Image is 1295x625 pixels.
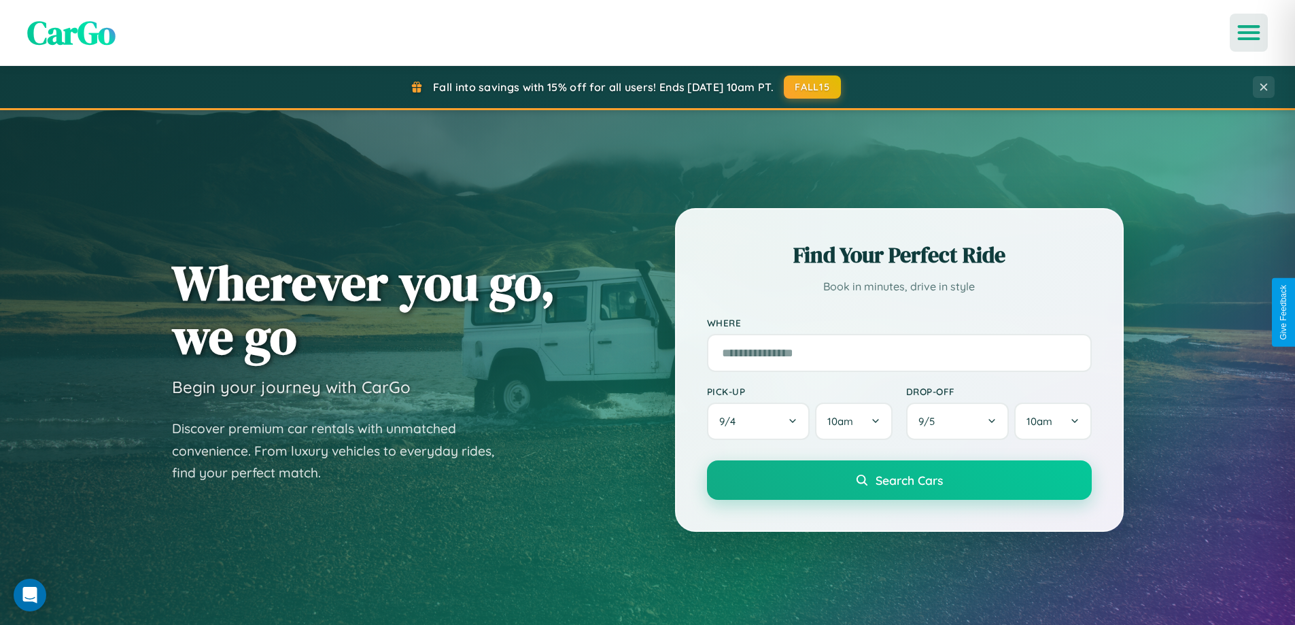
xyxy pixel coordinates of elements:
span: 9 / 4 [719,415,742,428]
button: FALL15 [784,75,841,99]
button: Search Cars [707,460,1092,500]
h1: Wherever you go, we go [172,256,555,363]
span: 10am [827,415,853,428]
div: Open Intercom Messenger [14,579,46,611]
span: CarGo [27,10,116,55]
button: 10am [1014,403,1091,440]
label: Drop-off [906,386,1092,397]
h2: Find Your Perfect Ride [707,240,1092,270]
p: Discover premium car rentals with unmatched convenience. From luxury vehicles to everyday rides, ... [172,418,512,484]
button: 9/4 [707,403,810,440]
button: 10am [815,403,892,440]
span: 9 / 5 [918,415,942,428]
span: Search Cars [876,473,943,488]
span: Fall into savings with 15% off for all users! Ends [DATE] 10am PT. [433,80,774,94]
button: 9/5 [906,403,1009,440]
label: Where [707,317,1092,328]
div: Give Feedback [1279,285,1288,340]
button: Open menu [1230,14,1268,52]
h3: Begin your journey with CarGo [172,377,411,397]
span: 10am [1026,415,1052,428]
label: Pick-up [707,386,893,397]
p: Book in minutes, drive in style [707,277,1092,297]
